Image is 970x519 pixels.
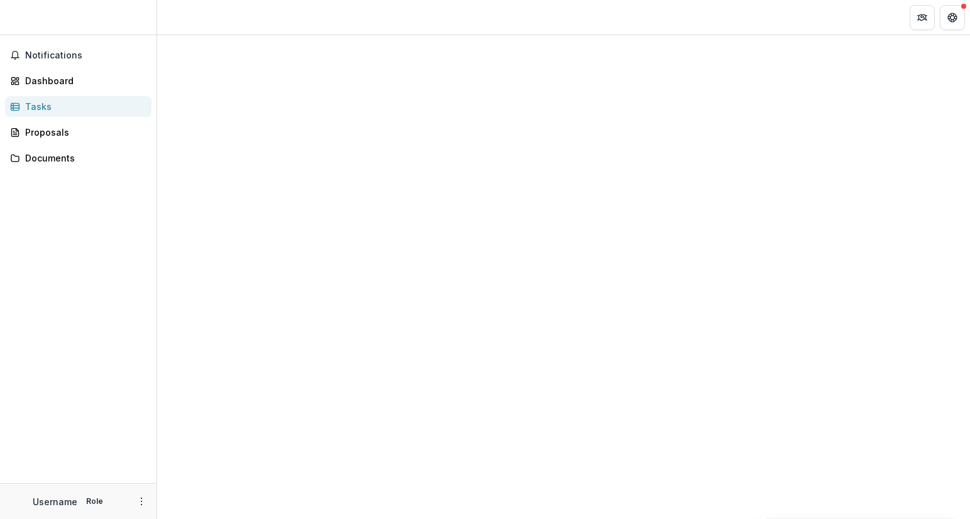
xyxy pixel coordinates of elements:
[25,74,141,87] div: Dashboard
[25,100,141,113] div: Tasks
[33,495,77,508] p: Username
[940,5,965,30] button: Get Help
[5,96,152,117] a: Tasks
[910,5,935,30] button: Partners
[25,50,146,61] span: Notifications
[25,126,141,139] div: Proposals
[25,151,141,165] div: Documents
[5,45,152,65] button: Notifications
[5,70,152,91] a: Dashboard
[82,496,107,507] p: Role
[134,494,149,509] button: More
[5,122,152,143] a: Proposals
[5,148,152,168] a: Documents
